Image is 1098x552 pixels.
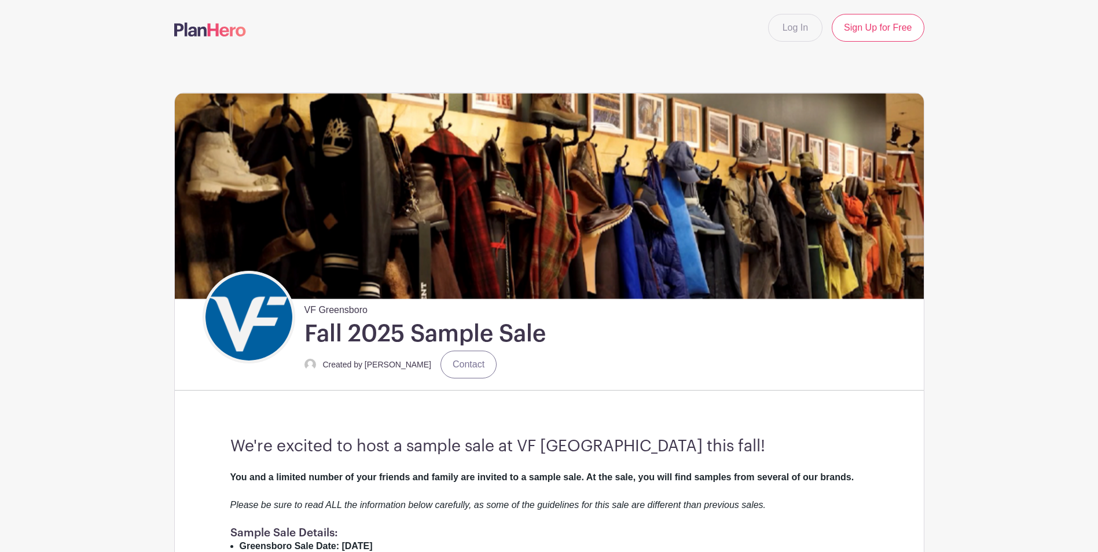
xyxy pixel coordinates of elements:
[440,351,497,378] a: Contact
[175,93,924,299] img: Sample%20Sale.png
[323,360,432,369] small: Created by [PERSON_NAME]
[304,319,546,348] h1: Fall 2025 Sample Sale
[205,274,292,360] img: VF_Icon_FullColor_CMYK-small.png
[230,500,766,510] em: Please be sure to read ALL the information below carefully, as some of the guidelines for this sa...
[174,23,246,36] img: logo-507f7623f17ff9eddc593b1ce0a138ce2505c220e1c5a4e2b4648c50719b7d32.svg
[304,299,368,317] span: VF Greensboro
[832,14,924,42] a: Sign Up for Free
[240,541,373,551] strong: Greensboro Sale Date: [DATE]
[768,14,822,42] a: Log In
[304,359,316,370] img: default-ce2991bfa6775e67f084385cd625a349d9dcbb7a52a09fb2fda1e96e2d18dcdb.png
[230,437,868,457] h3: We're excited to host a sample sale at VF [GEOGRAPHIC_DATA] this fall!
[230,472,854,482] strong: You and a limited number of your friends and family are invited to a sample sale. At the sale, yo...
[230,526,868,539] h1: Sample Sale Details:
